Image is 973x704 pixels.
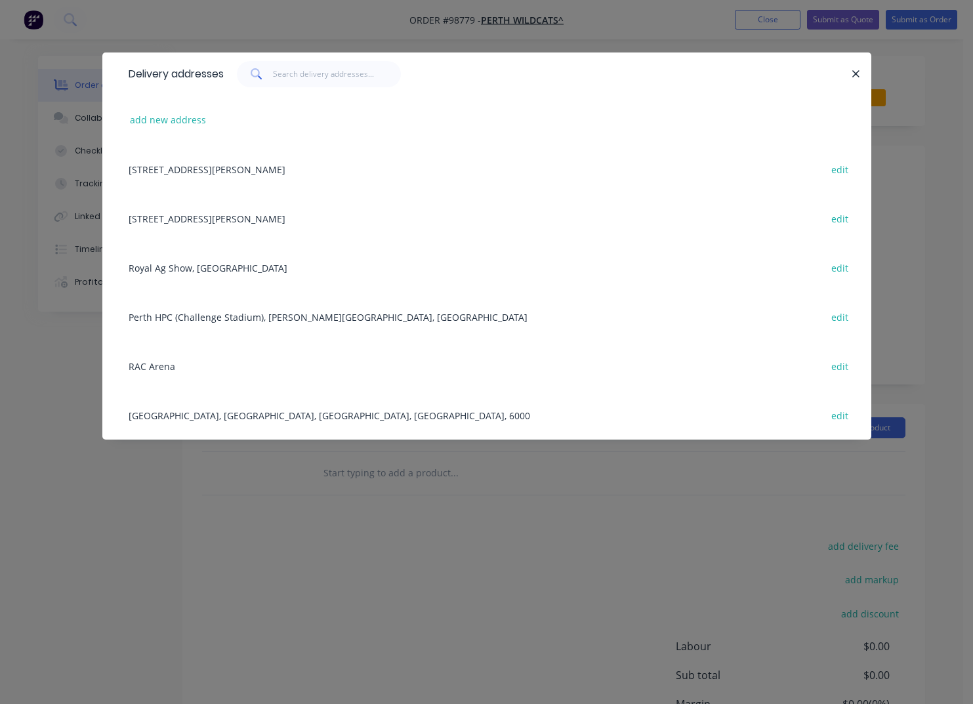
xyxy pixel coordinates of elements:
div: Perth HPC (Challenge Stadium), [PERSON_NAME][GEOGRAPHIC_DATA], [GEOGRAPHIC_DATA] [122,292,852,341]
button: edit [825,259,856,276]
button: edit [825,160,856,178]
div: [STREET_ADDRESS][PERSON_NAME] [122,144,852,194]
div: Delivery addresses [122,53,224,95]
button: edit [825,308,856,325]
button: edit [825,406,856,424]
div: Royal Ag Show, [GEOGRAPHIC_DATA] [122,243,852,292]
div: [STREET_ADDRESS][PERSON_NAME] [122,194,852,243]
button: edit [825,209,856,227]
div: [GEOGRAPHIC_DATA], [GEOGRAPHIC_DATA], [GEOGRAPHIC_DATA], [GEOGRAPHIC_DATA], 6000 [122,390,852,440]
div: RAC Arena [122,341,852,390]
button: edit [825,357,856,375]
input: Search delivery addresses... [273,61,401,87]
button: add new address [123,111,213,129]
